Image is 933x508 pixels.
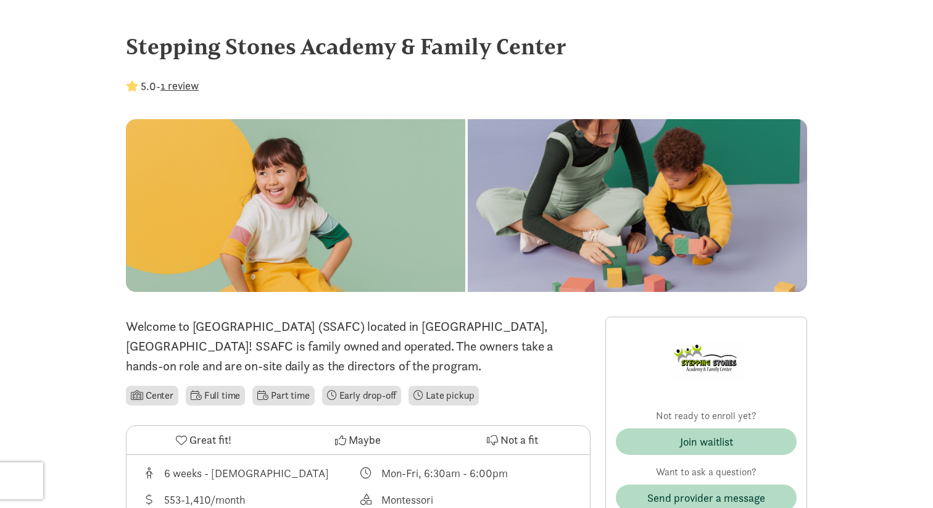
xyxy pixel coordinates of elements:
[141,79,156,93] strong: 5.0
[281,426,435,454] button: Maybe
[381,491,433,508] div: Montessori
[126,317,591,376] p: Welcome to [GEOGRAPHIC_DATA] (SSAFC) located in [GEOGRAPHIC_DATA], [GEOGRAPHIC_DATA]! SSAFC is fa...
[141,491,359,508] div: Average tuition for this program
[164,491,245,508] div: 553-1,410/month
[359,465,576,481] div: Class schedule
[616,428,797,455] button: Join waitlist
[349,431,381,448] span: Maybe
[647,489,765,506] span: Send provider a message
[126,426,281,454] button: Great fit!
[680,433,733,450] div: Join waitlist
[189,431,231,448] span: Great fit!
[126,78,199,94] div: -
[616,465,797,480] p: Want to ask a question?
[500,431,538,448] span: Not a fit
[322,386,402,406] li: Early drop-off
[186,386,245,406] li: Full time
[436,426,590,454] button: Not a fit
[126,386,178,406] li: Center
[141,465,359,481] div: Age range for children that this provider cares for
[160,77,199,94] button: 1 review
[359,491,576,508] div: This provider's education philosophy
[408,386,479,406] li: Late pickup
[670,327,744,394] img: Provider logo
[616,409,797,423] p: Not ready to enroll yet?
[164,465,329,481] div: 6 weeks - [DEMOGRAPHIC_DATA]
[252,386,314,406] li: Part time
[126,30,807,63] div: Stepping Stones Academy & Family Center
[381,465,508,481] div: Mon-Fri, 6:30am - 6:00pm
